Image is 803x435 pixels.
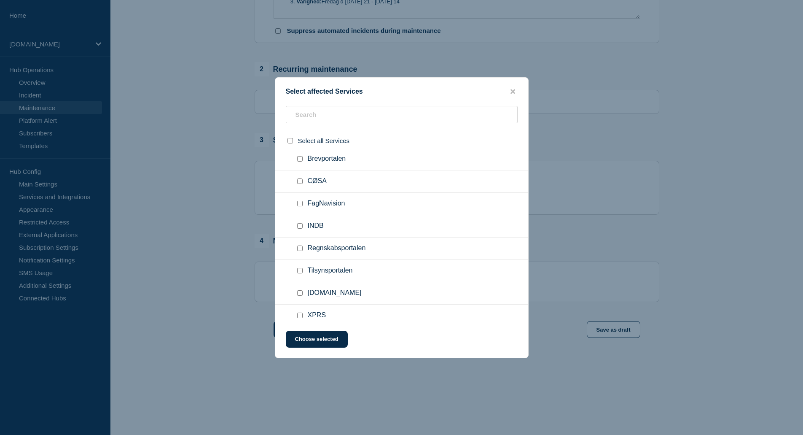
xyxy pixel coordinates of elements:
[286,331,348,348] button: Choose selected
[308,200,345,208] span: FagNavision
[275,88,528,96] div: Select affected Services
[286,106,518,123] input: Search
[308,155,346,163] span: Brevportalen
[308,244,366,253] span: Regnskabsportalen
[297,178,303,184] input: CØSA checkbox
[297,268,303,273] input: Tilsynsportalen checkbox
[308,267,353,275] span: Tilsynsportalen
[297,290,303,296] input: Uddannelsesadministration.dk checkbox
[308,177,327,186] span: CØSA
[297,223,303,229] input: INDB checkbox
[308,222,324,230] span: INDB
[508,88,518,96] button: close button
[297,246,303,251] input: Regnskabsportalen checkbox
[297,156,303,162] input: Brevportalen checkbox
[308,311,326,320] span: XPRS
[297,313,303,318] input: XPRS checkbox
[287,138,293,143] input: select all checkbox
[298,137,350,144] span: Select all Services
[297,201,303,206] input: FagNavision checkbox
[308,289,362,297] span: [DOMAIN_NAME]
